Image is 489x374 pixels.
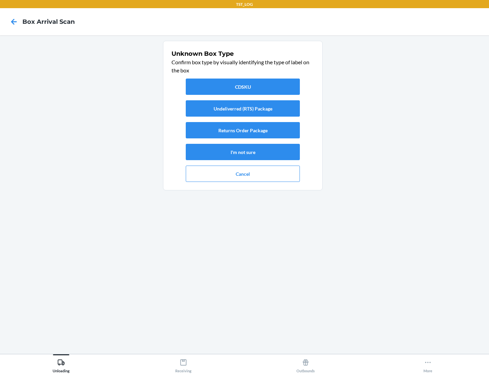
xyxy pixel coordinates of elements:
[367,354,489,373] button: More
[186,79,300,95] button: CDSKU
[171,49,314,58] h1: Unknown Box Type
[186,166,300,182] button: Cancel
[296,356,315,373] div: Outbounds
[53,356,70,373] div: Unloading
[423,356,432,373] div: More
[186,144,300,160] button: I'm not sure
[244,354,367,373] button: Outbounds
[186,122,300,138] button: Returns Order Package
[236,1,253,7] p: TST_LOG
[186,100,300,117] button: Undeliverred (RTS) Package
[175,356,192,373] div: Receiving
[122,354,244,373] button: Receiving
[22,17,75,26] h4: Box Arrival Scan
[171,58,314,74] p: Confirm box type by visually identifying the type of label on the box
